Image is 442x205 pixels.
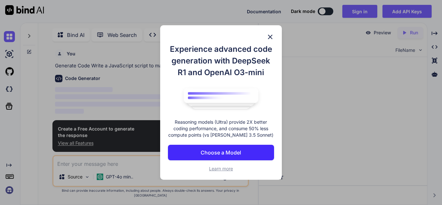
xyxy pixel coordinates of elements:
[266,33,274,41] img: close
[168,119,274,138] p: Reasoning models (Ultra) provide 2X better coding performance, and consume 50% less compute point...
[168,145,274,160] button: Choose a Model
[209,166,233,171] span: Learn more
[179,85,263,113] img: bind logo
[168,43,274,78] h1: Experience advanced code generation with DeepSeek R1 and OpenAI O3-mini
[201,149,241,156] p: Choose a Model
